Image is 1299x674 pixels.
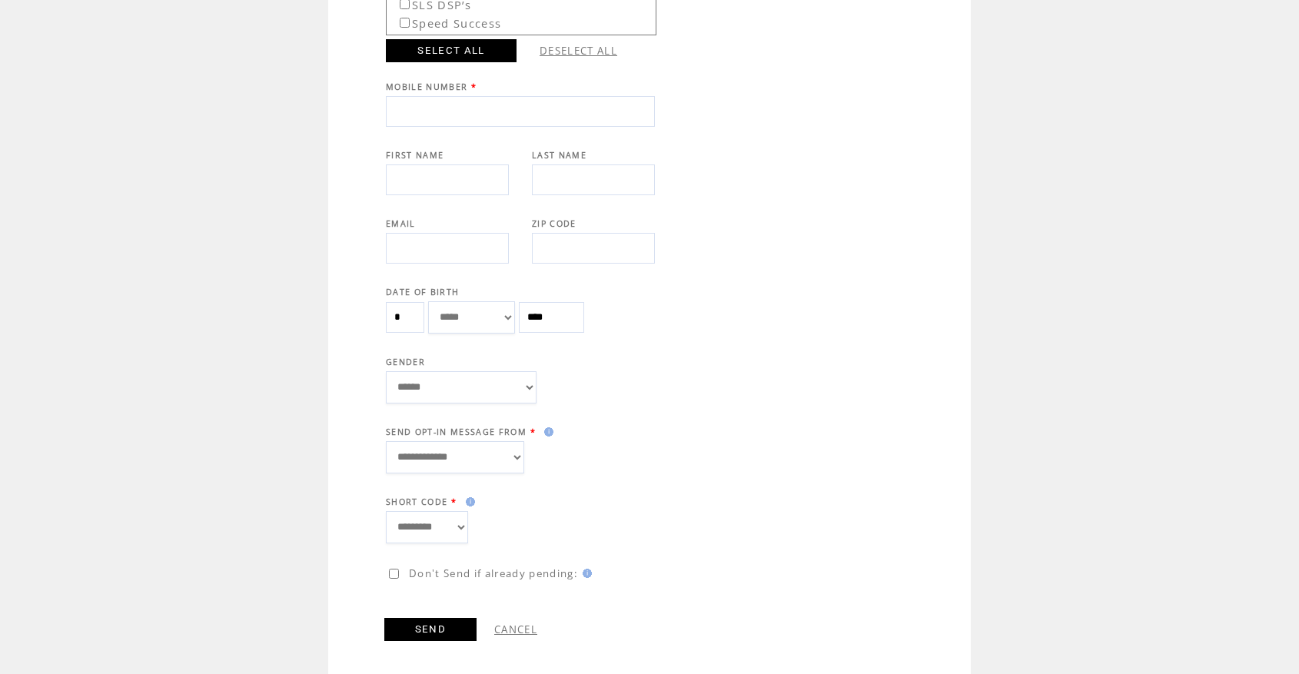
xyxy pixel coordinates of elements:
span: Don't Send if already pending: [409,566,578,580]
span: FIRST NAME [386,150,444,161]
span: LAST NAME [532,150,586,161]
input: Speed Success [400,18,410,28]
a: SELECT ALL [386,39,517,62]
span: DATE OF BIRTH [386,287,459,297]
a: SEND [384,618,477,641]
span: SHORT CODE [386,496,447,507]
img: help.gif [578,569,592,578]
span: GENDER [386,357,425,367]
a: DESELECT ALL [540,44,617,58]
a: CANCEL [494,623,537,636]
span: SEND OPT-IN MESSAGE FROM [386,427,527,437]
label: Speed Success [389,12,501,31]
span: EMAIL [386,218,416,229]
span: ZIP CODE [532,218,576,229]
img: help.gif [540,427,553,437]
img: help.gif [461,497,475,506]
span: MOBILE NUMBER [386,81,467,92]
